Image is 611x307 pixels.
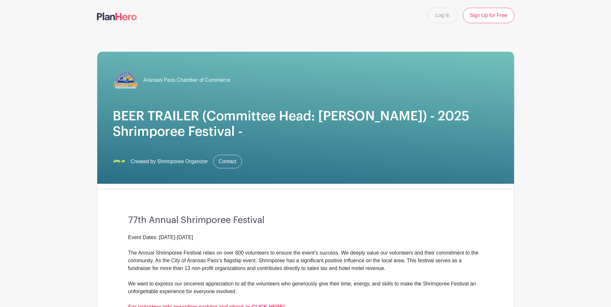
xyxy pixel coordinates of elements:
span: Created by Shrimporee Organizer [131,158,208,165]
img: Shrimporee%20Logo.png [113,155,126,168]
h1: BEER TRAILER (Committee Head: [PERSON_NAME]) - 2025 Shrimporee Festival - [113,108,499,139]
a: Sign Up for Free [463,8,514,23]
div: Event Dates: [DATE]-[DATE] The Annual Shrimporee Festival relies on over 800 volunteers to ensure... [128,234,483,280]
img: APCOC%20Trimmed%20Logo.png [113,67,138,93]
img: logo-507f7623f17ff9eddc593b1ce0a138ce2505c220e1c5a4e2b4648c50719b7d32.svg [97,13,137,20]
span: Aransas Pass Chamber of Commerce [144,76,230,84]
a: Log In [427,8,458,23]
h3: 77th Annual Shrimporee Festival [128,215,483,226]
a: Contact [213,155,242,168]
